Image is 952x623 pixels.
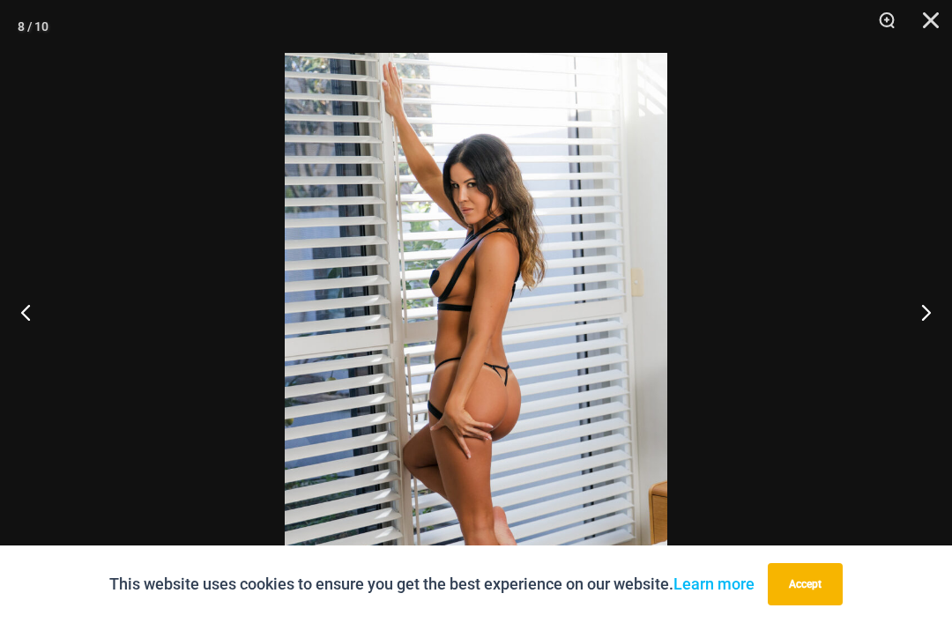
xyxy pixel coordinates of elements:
[673,575,755,593] a: Learn more
[886,268,952,356] button: Next
[18,13,48,40] div: 8 / 10
[768,563,843,605] button: Accept
[109,571,755,597] p: This website uses cookies to ensure you get the best experience on our website.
